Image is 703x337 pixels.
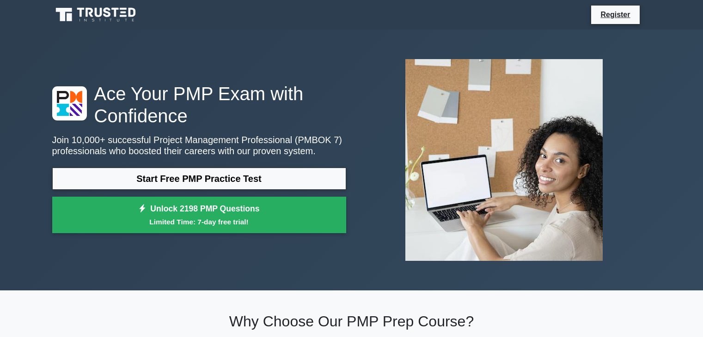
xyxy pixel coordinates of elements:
[52,168,346,190] a: Start Free PMP Practice Test
[64,217,335,227] small: Limited Time: 7-day free trial!
[595,9,636,20] a: Register
[52,83,346,127] h1: Ace Your PMP Exam with Confidence
[52,313,651,330] h2: Why Choose Our PMP Prep Course?
[52,197,346,234] a: Unlock 2198 PMP QuestionsLimited Time: 7-day free trial!
[52,134,346,156] p: Join 10,000+ successful Project Management Professional (PMBOK 7) professionals who boosted their...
